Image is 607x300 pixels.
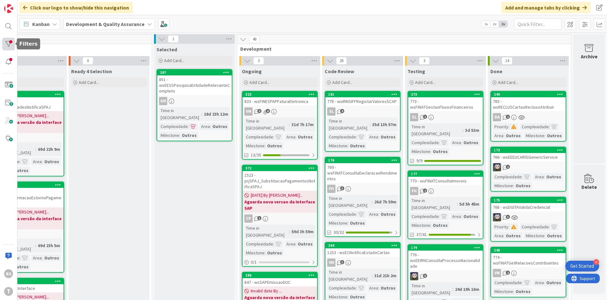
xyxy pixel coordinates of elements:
[265,249,266,256] span: :
[482,21,490,27] span: 1x
[565,261,599,271] div: Open Get Started checklist, remaining modules: 4
[164,58,184,63] span: Add Card...
[379,284,397,291] div: Outros
[251,192,303,199] span: [DATE] By [PERSON_NAME]...
[340,260,344,264] span: 3
[513,288,514,295] span: :
[514,288,532,295] div: Outros
[378,211,379,218] span: :
[295,240,296,247] span: :
[410,113,418,121] div: SL
[506,215,510,219] span: 3
[327,118,370,131] div: Time in [GEOGRAPHIC_DATA]
[36,146,62,153] div: 69d 22h 9m
[410,282,452,296] div: Time in [GEOGRAPHIC_DATA]
[347,142,348,149] span: :
[408,113,483,121] div: SL
[520,223,549,230] div: Complexidade
[408,91,483,165] a: 273773 - wsFINATGestaoFluxosFinanceirosSLTime in [GEOGRAPHIC_DATA]:3d 53mComplexidade:Area:Outros...
[463,127,463,134] span: :
[503,132,504,139] span: :
[410,213,439,220] div: Complexidade
[453,286,481,293] div: 24d 19h 16m
[290,121,315,128] div: 31d 7h 17m
[31,254,42,261] div: Area
[285,133,295,140] div: Area
[348,220,366,227] div: Outros
[491,247,566,267] div: 248774 - wsFINATGetRelacoesContribuintes
[415,80,435,85] span: Add Card...
[549,123,550,130] span: :
[251,152,261,158] span: 13/35
[504,232,522,239] div: Outros
[168,35,179,43] span: 1
[12,167,30,174] div: Outros
[327,269,372,283] div: Time in [GEOGRAPHIC_DATA]
[244,240,273,247] div: Complexidade
[513,182,514,189] span: :
[368,211,378,218] div: Area
[19,41,38,47] h5: Filters
[499,21,507,27] span: 3x
[325,157,400,163] div: 176
[408,245,483,270] div: 179776 - wsEEIRNConsultaProcessoNacionalidade
[410,272,418,280] img: LS
[593,259,599,265] div: 4
[285,240,295,247] div: Area
[245,92,317,97] div: 323
[356,133,357,140] span: :
[327,133,356,140] div: Complexidade
[242,278,317,286] div: 847 - wsSAPEmissaoDUC
[410,148,430,155] div: Milestone
[199,123,210,130] div: Area
[13,1,29,9] span: Support
[242,165,317,171] div: 372
[452,286,453,293] span: :
[493,132,503,139] div: Area
[411,92,483,97] div: 273
[451,213,461,220] div: Area
[242,92,317,97] div: 323
[19,2,133,13] div: Click our logo to show/hide this navigation
[242,91,318,160] a: 323833 - wsFINESPAPFaturaEletronicaVMTime in [GEOGRAPHIC_DATA]:31d 7h 17mComplexidade:Area:Outros...
[493,223,508,230] div: Priority
[180,132,198,139] div: Outros
[378,284,379,291] span: :
[491,197,566,211] div: 175768 - wsDGITAValidaCredencial
[368,133,378,140] div: Area
[522,173,523,180] span: :
[244,142,265,149] div: Milestone
[159,132,179,139] div: Milestone
[244,214,253,223] div: CP
[156,46,177,53] span: Selected
[498,80,518,85] span: Add Card...
[249,35,260,43] span: 48
[244,133,273,140] div: Complexidade
[245,273,317,278] div: 286
[506,271,510,275] span: 2
[325,92,400,97] div: 181
[461,213,462,220] span: :
[327,185,335,193] div: FH
[296,133,314,140] div: Outros
[520,123,549,130] div: Complexidade
[493,279,522,286] div: Complexidade
[265,142,266,149] span: :
[549,223,550,230] span: :
[491,113,566,121] div: DA
[423,188,427,193] span: 2
[411,246,483,250] div: 179
[494,198,566,202] div: 175
[157,70,232,95] div: 287851 - wsEESSPesquisaEntidadeRelevanteCompleto
[423,115,427,119] span: 1
[439,213,440,220] span: :
[493,288,513,295] div: Milestone
[491,147,566,153] div: 173
[348,142,366,149] div: Outros
[408,187,483,195] div: FH
[490,21,499,27] span: 2x
[490,91,566,142] a: 249785 - wsRECLUSCartaoReclusoAtribuirDAPriority:Complexidade:Area:OutrosMilestone:Outros
[416,231,427,238] span: 37/41
[514,18,561,30] input: Quick Filter...
[545,279,563,286] div: Outros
